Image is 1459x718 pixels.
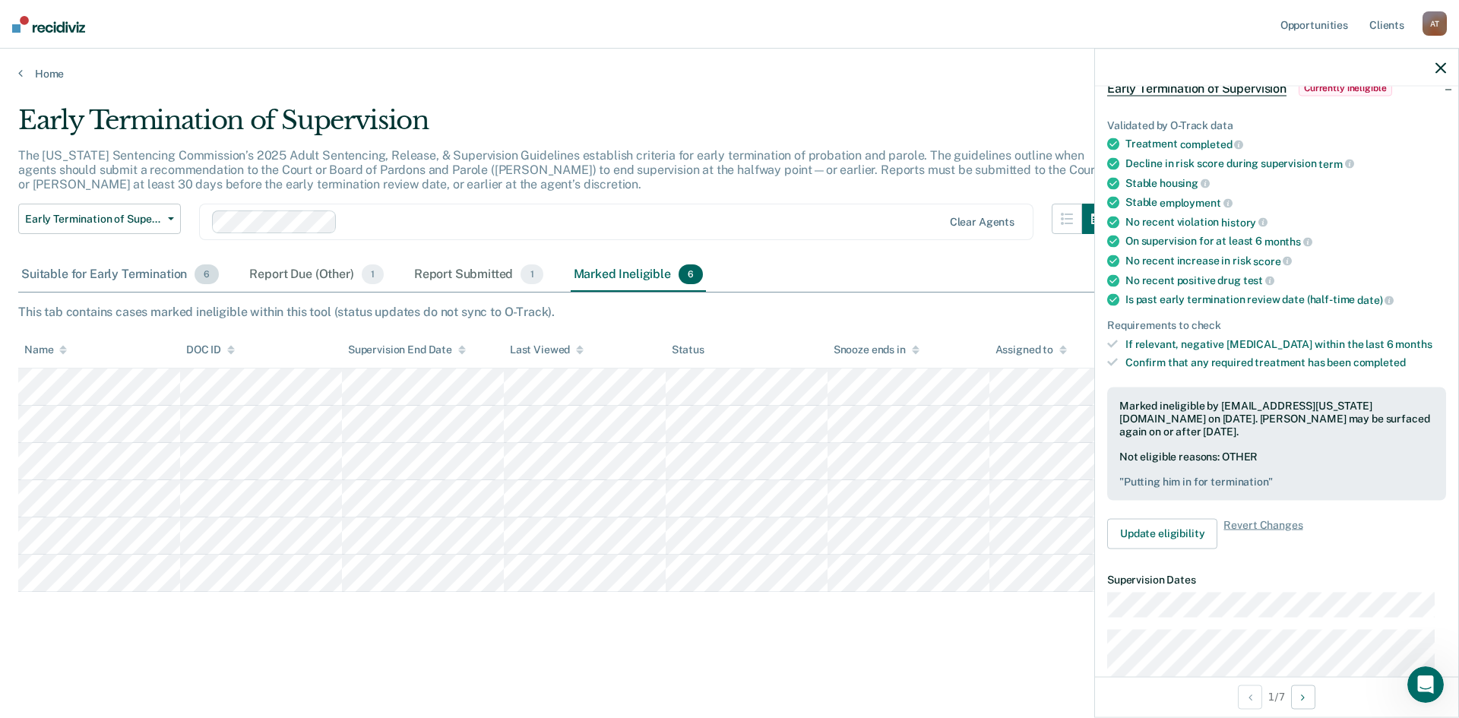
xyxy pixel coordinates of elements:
[1407,666,1444,703] iframe: Intercom live chat
[24,343,67,356] div: Name
[12,16,85,33] img: Recidiviz
[1125,293,1446,307] div: Is past early termination review date (half-time
[1107,518,1217,549] button: Update eligibility
[1125,215,1446,229] div: No recent violation
[950,216,1014,229] div: Clear agents
[1125,138,1446,151] div: Treatment
[1160,196,1232,208] span: employment
[1095,676,1458,716] div: 1 / 7
[1223,518,1302,549] span: Revert Changes
[1423,11,1447,36] div: A T
[1264,236,1312,248] span: months
[510,343,584,356] div: Last Viewed
[1095,64,1458,112] div: Early Termination of SupervisionCurrently ineligible
[672,343,704,356] div: Status
[186,343,235,356] div: DOC ID
[679,264,703,284] span: 6
[18,258,222,292] div: Suitable for Early Termination
[1125,274,1446,287] div: No recent positive drug
[1119,400,1434,438] div: Marked ineligible by [EMAIL_ADDRESS][US_STATE][DOMAIN_NAME] on [DATE]. [PERSON_NAME] may be surfa...
[1125,356,1446,369] div: Confirm that any required treatment has been
[1125,337,1446,350] div: If relevant, negative [MEDICAL_DATA] within the last 6
[195,264,219,284] span: 6
[1291,685,1315,709] button: Next Opportunity
[1318,157,1353,169] span: term
[1107,119,1446,131] div: Validated by O-Track data
[1299,81,1392,96] span: Currently ineligible
[246,258,386,292] div: Report Due (Other)
[411,258,546,292] div: Report Submitted
[18,67,1441,81] a: Home
[1221,216,1268,228] span: history
[1119,476,1434,489] pre: " Putting him in for termination "
[18,105,1112,148] div: Early Termination of Supervision
[1107,81,1287,96] span: Early Termination of Supervision
[1238,685,1262,709] button: Previous Opportunity
[1125,254,1446,267] div: No recent increase in risk
[1119,451,1434,489] div: Not eligible reasons: OTHER
[18,305,1441,319] div: This tab contains cases marked ineligible within this tool (status updates do not sync to O-Track).
[348,343,466,356] div: Supervision End Date
[1180,138,1244,150] span: completed
[1357,293,1394,305] span: date)
[1125,235,1446,248] div: On supervision for at least 6
[1125,157,1446,170] div: Decline in risk score during supervision
[1125,196,1446,210] div: Stable
[1125,176,1446,190] div: Stable
[995,343,1067,356] div: Assigned to
[18,148,1100,191] p: The [US_STATE] Sentencing Commission’s 2025 Adult Sentencing, Release, & Supervision Guidelines e...
[1107,573,1446,586] dt: Supervision Dates
[1243,274,1274,286] span: test
[521,264,543,284] span: 1
[362,264,384,284] span: 1
[1253,255,1292,267] span: score
[834,343,919,356] div: Snooze ends in
[1353,356,1406,368] span: completed
[1107,318,1446,331] div: Requirements to check
[571,258,707,292] div: Marked Ineligible
[25,213,162,226] span: Early Termination of Supervision
[1395,337,1432,350] span: months
[1160,177,1210,189] span: housing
